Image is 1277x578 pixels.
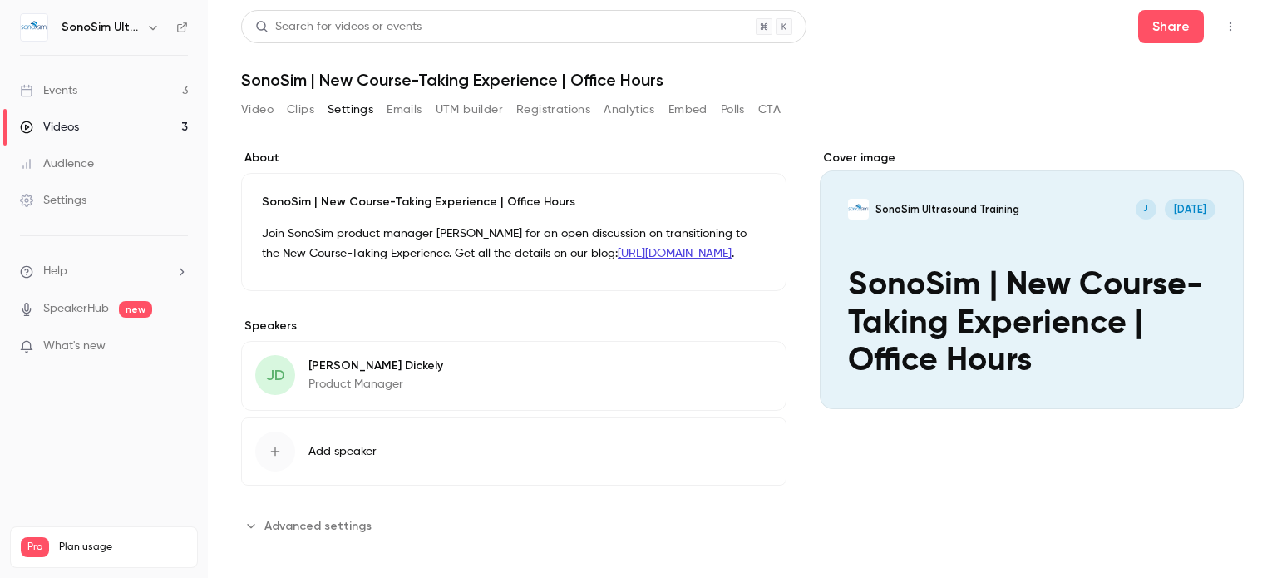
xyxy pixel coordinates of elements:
[387,96,422,123] button: Emails
[1217,13,1244,40] button: Top Bar Actions
[308,443,377,460] span: Add speaker
[262,194,766,210] p: SonoSim | New Course-Taking Experience | Office Hours
[721,96,745,123] button: Polls
[820,150,1244,166] label: Cover image
[20,82,77,99] div: Events
[20,192,86,209] div: Settings
[119,301,152,318] span: new
[20,156,94,172] div: Audience
[618,248,732,259] a: [URL][DOMAIN_NAME]
[516,96,590,123] button: Registrations
[604,96,655,123] button: Analytics
[255,18,422,36] div: Search for videos or events
[758,96,781,123] button: CTA
[820,150,1244,409] section: Cover image
[241,417,786,486] button: Add speaker
[241,318,786,334] label: Speakers
[287,96,314,123] button: Clips
[262,224,766,264] p: Join SonoSim product manager [PERSON_NAME] for an open discussion on transitioning to the New Cou...
[241,70,1244,90] h1: SonoSim | New Course-Taking Experience | Office Hours
[266,364,285,387] span: JD
[62,19,140,36] h6: SonoSim Ultrasound Training
[1138,10,1204,43] button: Share
[436,96,503,123] button: UTM builder
[20,119,79,136] div: Videos
[241,512,786,539] section: Advanced settings
[59,541,187,554] span: Plan usage
[668,96,708,123] button: Embed
[241,512,382,539] button: Advanced settings
[241,150,786,166] label: About
[328,96,373,123] button: Settings
[20,263,188,280] li: help-dropdown-opener
[241,341,786,411] div: JD[PERSON_NAME] DickelyProduct Manager
[43,263,67,280] span: Help
[308,376,443,393] p: Product Manager
[43,300,109,318] a: SpeakerHub
[308,358,443,374] p: [PERSON_NAME] Dickely
[241,96,274,123] button: Video
[264,517,372,535] span: Advanced settings
[21,537,49,557] span: Pro
[21,14,47,41] img: SonoSim Ultrasound Training
[43,338,106,355] span: What's new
